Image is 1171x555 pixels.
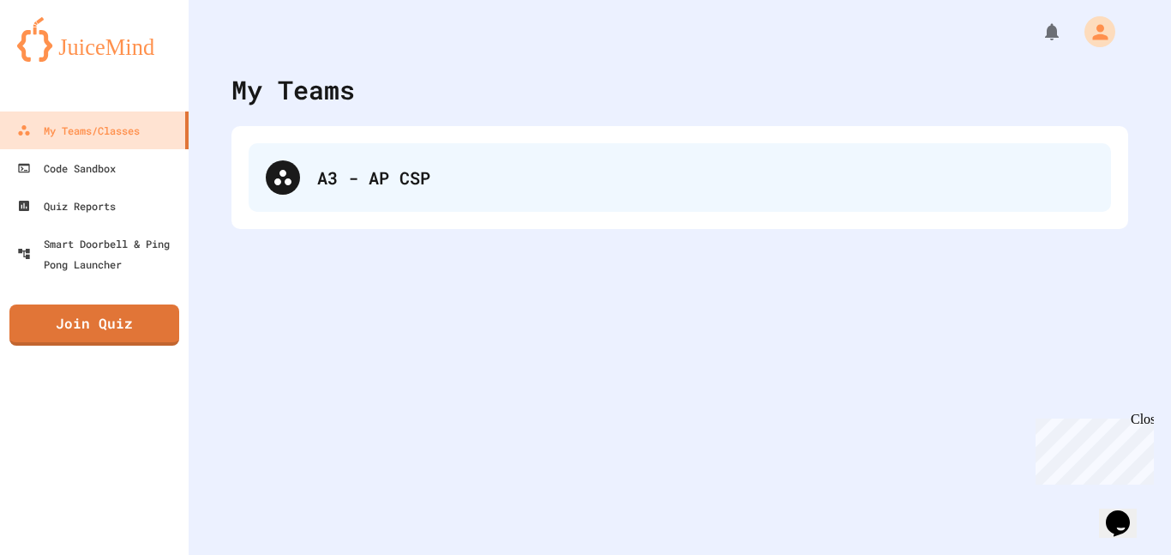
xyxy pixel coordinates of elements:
[231,70,355,109] div: My Teams
[249,143,1111,212] div: A3 - AP CSP
[7,7,118,109] div: Chat with us now!Close
[1029,412,1154,485] iframe: chat widget
[9,305,179,346] a: Join Quiz
[1066,12,1120,51] div: My Account
[17,17,171,62] img: logo-orange.svg
[17,120,140,141] div: My Teams/Classes
[17,233,182,274] div: Smart Doorbell & Ping Pong Launcher
[17,196,116,216] div: Quiz Reports
[317,165,1094,190] div: A3 - AP CSP
[1010,17,1066,46] div: My Notifications
[17,158,116,178] div: Code Sandbox
[1099,486,1154,538] iframe: chat widget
